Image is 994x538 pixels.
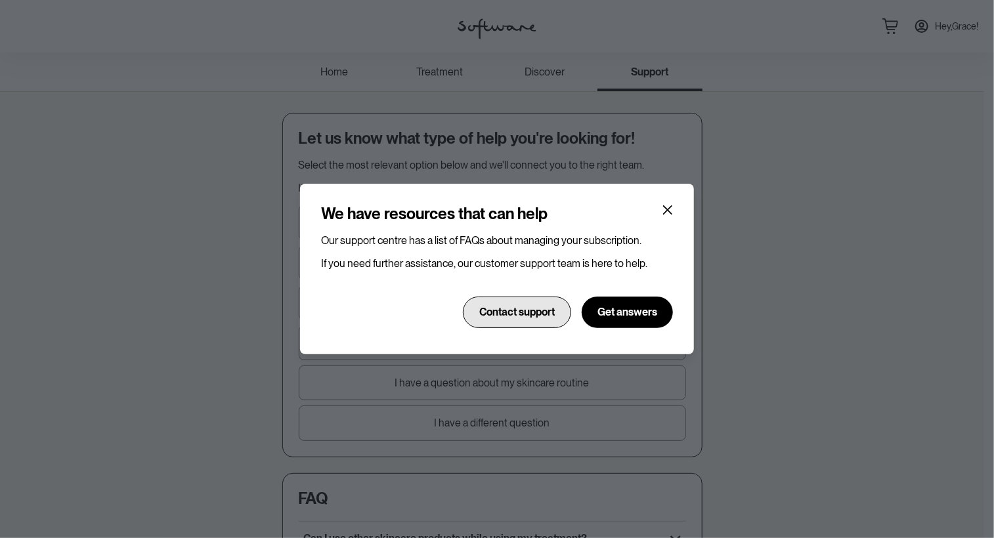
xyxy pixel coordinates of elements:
p: Our support centre has a list of FAQs about managing your subscription. [321,234,673,247]
button: Close [657,199,678,220]
span: Get answers [597,306,657,318]
p: If you need further assistance, our customer support team is here to help. [321,257,673,270]
button: Get answers [582,297,673,328]
h4: We have resources that can help [321,205,548,224]
button: Contact support [463,297,571,328]
span: Contact support [479,306,555,318]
